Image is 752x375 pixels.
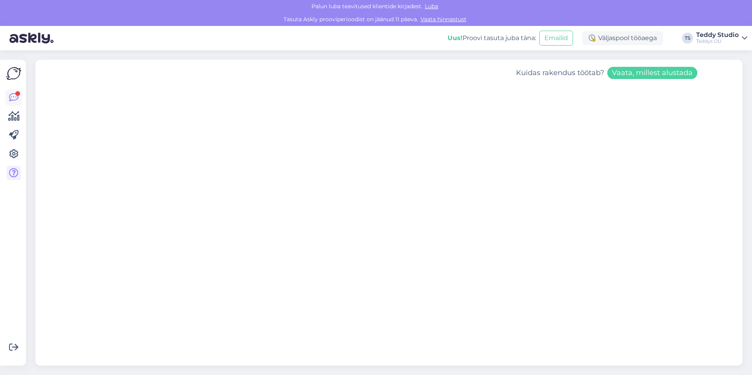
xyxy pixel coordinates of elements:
[607,67,697,79] button: Vaata, millest alustada
[539,31,573,46] button: Emailid
[418,16,469,23] a: Vaata hinnastust
[696,32,747,44] a: Teddy StudioTeddys OÜ
[422,3,441,10] span: Luba
[516,67,697,79] div: Kuidas rakendus töötab?
[6,66,21,81] img: Askly Logo
[682,33,693,44] div: TS
[448,33,536,43] div: Proovi tasuta juba täna:
[448,34,463,42] b: Uus!
[696,38,739,44] div: Teddys OÜ
[696,32,739,38] div: Teddy Studio
[582,31,663,45] div: Väljaspool tööaega
[35,86,743,366] iframe: Askly Tutorials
